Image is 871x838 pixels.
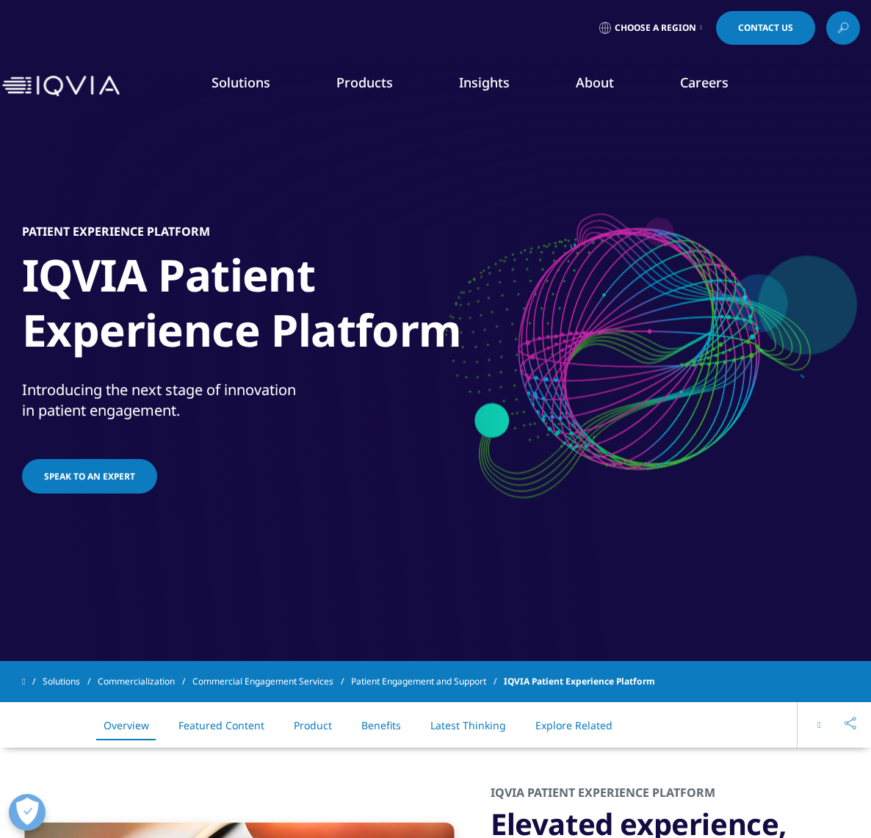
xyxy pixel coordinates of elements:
[9,794,46,831] button: Open Preferences
[680,73,729,91] a: Careers
[361,718,401,732] a: Benefits
[22,459,157,494] a: Speak to an expert
[22,248,573,366] h1: IQVIA Patient Experience Platform
[535,718,612,732] a: Explore Related
[336,73,393,91] a: Products
[192,668,351,695] a: Commercial Engagement Services
[615,22,696,34] span: Choose a Region
[459,73,510,91] a: Insights
[43,668,98,695] a: Solutions
[738,24,793,32] span: Contact Us
[104,718,149,732] a: Overview
[126,51,869,120] nav: Primary
[212,73,270,91] a: Solutions
[294,718,332,732] a: Product
[98,668,192,695] a: Commercialization
[351,668,504,695] a: Patient Engagement and Support
[44,470,135,483] span: Speak to an expert
[22,224,210,239] h5: Patient Experience Platform
[576,73,614,91] a: About
[716,11,815,45] a: Contact Us
[178,718,264,732] a: Featured Content
[430,718,506,732] a: Latest Thinking
[2,76,120,97] img: IQVIA Healthcare Information Technology and Pharma Clinical Research Company
[504,668,655,695] span: IQVIA Patient Experience Platform
[491,784,847,806] h2: IQVIA Patient Experience Platform
[22,380,452,430] p: Introducing the next stage of innovation in patient engagement.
